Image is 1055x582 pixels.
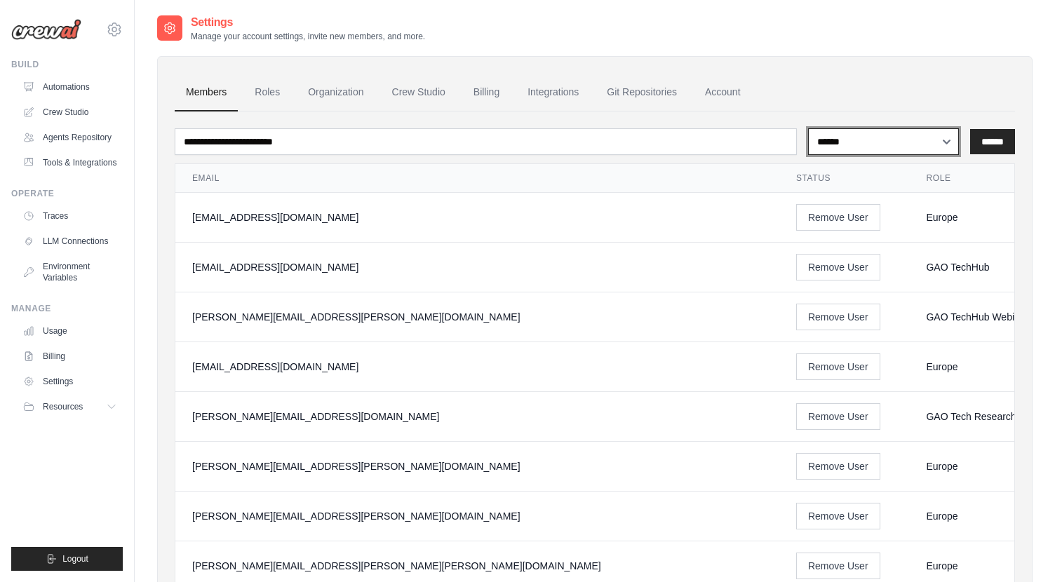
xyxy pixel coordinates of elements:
[17,101,123,123] a: Crew Studio
[926,459,1039,473] div: Europe
[192,210,762,224] div: [EMAIL_ADDRESS][DOMAIN_NAME]
[191,14,425,31] h2: Settings
[17,255,123,289] a: Environment Variables
[43,401,83,412] span: Resources
[926,210,1039,224] div: Europe
[17,230,123,252] a: LLM Connections
[17,345,123,367] a: Billing
[17,76,123,98] a: Automations
[297,74,375,111] a: Organization
[926,260,1039,274] div: GAO TechHub
[11,547,123,571] button: Logout
[11,303,123,314] div: Manage
[926,509,1039,523] div: Europe
[796,304,880,330] button: Remove User
[17,126,123,149] a: Agents Repository
[17,370,123,393] a: Settings
[11,19,81,40] img: Logo
[796,453,880,480] button: Remove User
[11,59,123,70] div: Build
[779,164,910,193] th: Status
[516,74,590,111] a: Integrations
[192,310,762,324] div: [PERSON_NAME][EMAIL_ADDRESS][PERSON_NAME][DOMAIN_NAME]
[192,559,762,573] div: [PERSON_NAME][EMAIL_ADDRESS][PERSON_NAME][PERSON_NAME][DOMAIN_NAME]
[694,74,752,111] a: Account
[192,509,762,523] div: [PERSON_NAME][EMAIL_ADDRESS][PERSON_NAME][DOMAIN_NAME]
[796,254,880,280] button: Remove User
[243,74,291,111] a: Roles
[926,360,1039,374] div: Europe
[796,503,880,529] button: Remove User
[596,74,688,111] a: Git Repositories
[175,164,779,193] th: Email
[796,553,880,579] button: Remove User
[796,403,880,430] button: Remove User
[192,459,762,473] div: [PERSON_NAME][EMAIL_ADDRESS][PERSON_NAME][DOMAIN_NAME]
[192,260,762,274] div: [EMAIL_ADDRESS][DOMAIN_NAME]
[796,353,880,380] button: Remove User
[11,188,123,199] div: Operate
[462,74,511,111] a: Billing
[17,151,123,174] a: Tools & Integrations
[192,360,762,374] div: [EMAIL_ADDRESS][DOMAIN_NAME]
[17,395,123,418] button: Resources
[17,320,123,342] a: Usage
[62,553,88,564] span: Logout
[192,410,762,424] div: [PERSON_NAME][EMAIL_ADDRESS][DOMAIN_NAME]
[926,410,1039,424] div: GAO Tech Research
[926,310,1039,324] div: GAO TechHub Webinars
[796,204,880,231] button: Remove User
[175,74,238,111] a: Members
[926,559,1039,573] div: Europe
[381,74,457,111] a: Crew Studio
[191,31,425,42] p: Manage your account settings, invite new members, and more.
[17,205,123,227] a: Traces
